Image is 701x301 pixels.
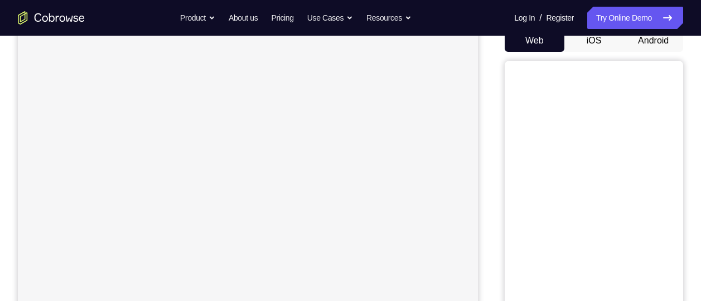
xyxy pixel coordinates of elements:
[271,7,293,29] a: Pricing
[564,30,624,52] button: iOS
[514,7,535,29] a: Log In
[505,30,564,52] button: Web
[547,7,574,29] a: Register
[307,7,353,29] button: Use Cases
[623,30,683,52] button: Android
[539,11,542,25] span: /
[18,11,85,25] a: Go to the home page
[180,7,215,29] button: Product
[366,7,412,29] button: Resources
[587,7,683,29] a: Try Online Demo
[229,7,258,29] a: About us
